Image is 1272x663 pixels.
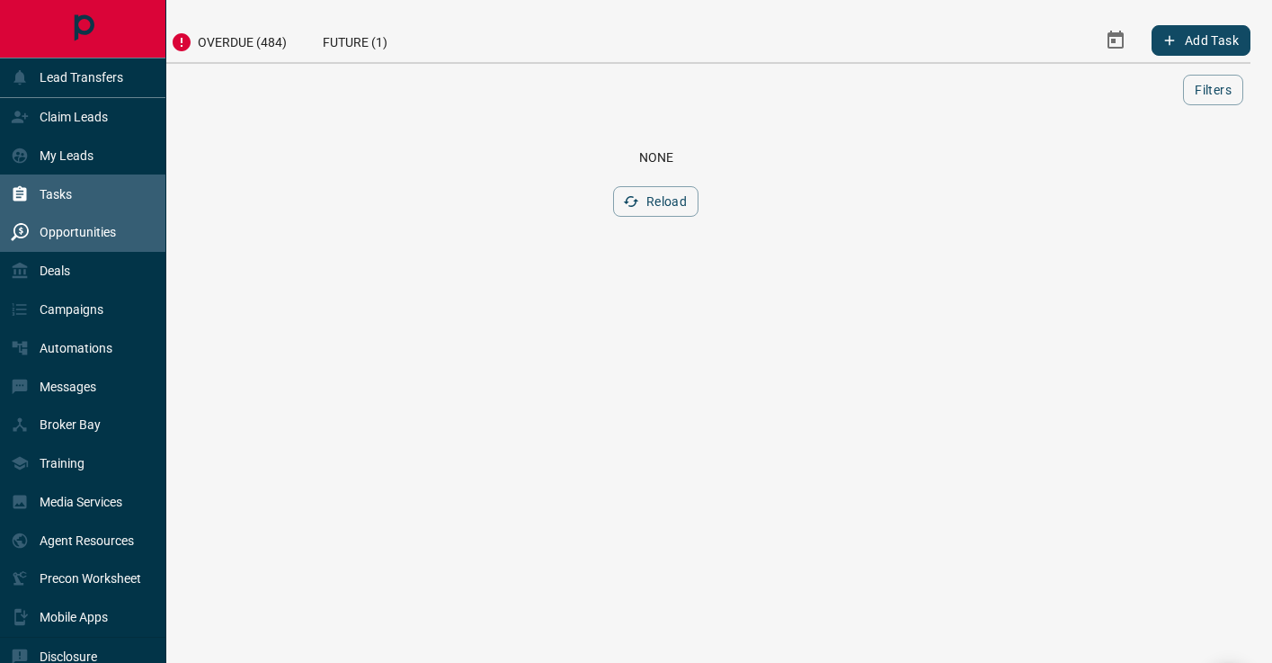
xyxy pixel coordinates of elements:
[613,186,698,217] button: Reload
[1183,75,1243,105] button: Filters
[1094,19,1137,62] button: Select Date Range
[1152,25,1250,56] button: Add Task
[305,18,405,62] div: Future (1)
[153,18,305,62] div: Overdue (484)
[83,150,1229,165] div: None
